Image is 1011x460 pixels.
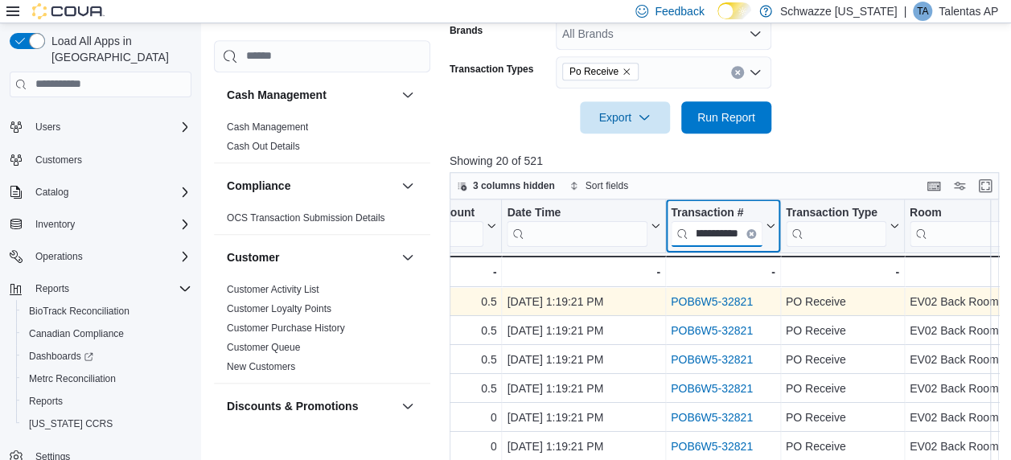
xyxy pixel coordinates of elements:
[29,247,89,266] button: Operations
[717,19,718,20] span: Dark Mode
[16,322,198,345] button: Canadian Compliance
[16,345,198,368] a: Dashboards
[35,250,83,263] span: Operations
[227,140,300,153] span: Cash Out Details
[507,321,660,340] div: [DATE] 1:19:21 PM
[23,414,119,433] a: [US_STATE] CCRS
[35,186,68,199] span: Catalog
[45,33,191,65] span: Load All Apps in [GEOGRAPHIC_DATA]
[23,302,191,321] span: BioTrack Reconciliation
[214,280,430,383] div: Customer
[785,292,898,311] div: PO Receive
[23,347,100,366] a: Dashboards
[563,176,635,195] button: Sort fields
[227,322,345,334] a: Customer Purchase History
[671,440,753,453] a: POB6W5-32821
[214,208,430,234] div: Compliance
[507,408,660,427] div: [DATE] 1:19:21 PM
[35,282,69,295] span: Reports
[785,350,898,369] div: PO Receive
[227,121,308,133] a: Cash Management
[746,228,755,238] button: Clear input
[16,300,198,322] button: BioTrack Reconciliation
[23,392,69,411] a: Reports
[507,437,660,456] div: [DATE] 1:19:21 PM
[3,277,198,300] button: Reports
[227,87,327,103] h3: Cash Management
[671,295,753,308] a: POB6W5-32821
[29,350,93,363] span: Dashboards
[29,215,81,234] button: Inventory
[23,302,136,321] a: BioTrack Reconciliation
[23,324,191,343] span: Canadian Compliance
[23,369,191,388] span: Metrc Reconciliation
[29,183,191,202] span: Catalog
[227,302,331,315] span: Customer Loyalty Points
[917,2,928,21] span: TA
[507,379,660,398] div: [DATE] 1:19:21 PM
[749,27,762,40] button: Open list of options
[29,150,88,170] a: Customers
[671,382,753,395] a: POB6W5-32821
[731,66,744,79] button: Clear input
[450,176,561,195] button: 3 columns hidden
[227,283,319,296] span: Customer Activity List
[227,322,345,335] span: Customer Purchase History
[450,24,483,37] label: Brands
[29,150,191,170] span: Customers
[580,101,670,133] button: Export
[473,179,555,192] span: 3 columns hidden
[671,205,762,246] div: Transaction # URL
[214,117,430,162] div: Cash Management
[681,101,771,133] button: Run Report
[227,342,300,353] a: Customer Queue
[717,2,751,19] input: Dark Mode
[227,360,295,373] span: New Customers
[371,408,497,427] div: 0
[32,3,105,19] img: Cova
[785,205,886,246] div: Transaction Type
[23,392,191,411] span: Reports
[371,437,497,456] div: 0
[29,279,191,298] span: Reports
[227,398,395,414] button: Discounts & Promotions
[398,176,417,195] button: Compliance
[23,347,191,366] span: Dashboards
[3,245,198,268] button: Operations
[29,117,191,137] span: Users
[671,411,753,424] a: POB6W5-32821
[29,215,191,234] span: Inventory
[227,303,331,314] a: Customer Loyalty Points
[655,3,704,19] span: Feedback
[227,87,395,103] button: Cash Management
[507,205,660,246] button: Date Time
[23,414,191,433] span: Washington CCRS
[671,324,753,337] a: POB6W5-32821
[227,361,295,372] a: New Customers
[227,284,319,295] a: Customer Activity List
[29,247,191,266] span: Operations
[227,249,395,265] button: Customer
[507,205,647,220] div: Date Time
[398,396,417,416] button: Discounts & Promotions
[371,379,497,398] div: 0.5
[569,64,619,80] span: Po Receive
[227,398,358,414] h3: Discounts & Promotions
[950,176,969,195] button: Display options
[23,369,122,388] a: Metrc Reconciliation
[3,181,198,203] button: Catalog
[35,154,82,166] span: Customers
[227,178,395,194] button: Compliance
[29,279,76,298] button: Reports
[23,324,130,343] a: Canadian Compliance
[671,205,775,246] button: Transaction #Clear input
[507,292,660,311] div: [DATE] 1:19:21 PM
[590,101,660,133] span: Export
[785,437,898,456] div: PO Receive
[371,350,497,369] div: 0.5
[976,176,995,195] button: Enter fullscreen
[671,353,753,366] a: POB6W5-32821
[785,379,898,398] div: PO Receive
[450,153,1005,169] p: Showing 20 of 521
